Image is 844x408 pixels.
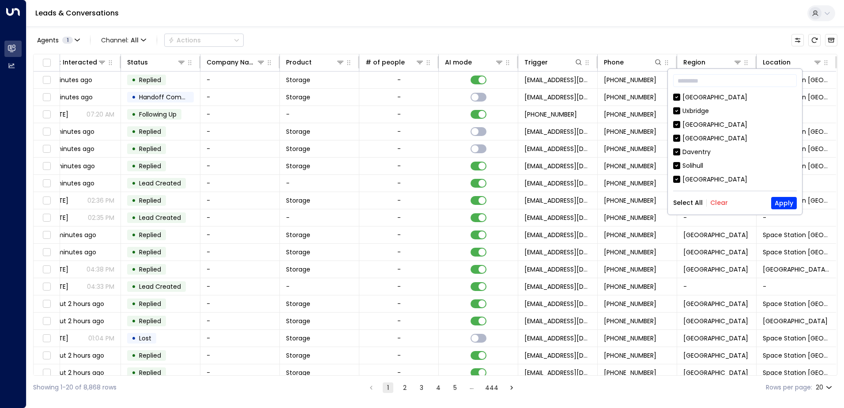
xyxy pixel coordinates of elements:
td: - [200,158,280,174]
td: - [200,244,280,261]
span: London [683,248,748,257]
span: Handoff Completed [139,93,201,102]
span: leads@space-station.co.uk [524,230,591,239]
span: Toggle select all [41,57,52,68]
span: 14 minutes ago [48,162,95,170]
span: Lead Created [139,179,181,188]
td: - [200,261,280,278]
div: Button group with a nested menu [164,34,244,47]
div: - [397,230,401,239]
span: Space Station Chiswick [763,299,830,308]
span: +442080231234 [604,351,656,360]
button: Go to page 2 [399,382,410,393]
div: • [132,176,136,191]
span: Space Station Uxbridge [763,265,830,274]
div: Product [286,57,345,68]
span: leads@space-station.co.uk [524,265,591,274]
span: leads@space-station.co.uk [524,248,591,257]
p: 02:36 PM [87,196,114,205]
span: about 2 hours ago [48,299,104,308]
td: - [200,364,280,381]
button: Go to page 4 [433,382,444,393]
div: - [397,162,401,170]
label: Rows per page: [766,383,812,392]
span: All [131,37,139,44]
p: 01:04 PM [88,334,114,343]
span: 36 minutes ago [48,230,96,239]
span: leads@space-station.co.uk [524,299,591,308]
span: 39 minutes ago [48,248,96,257]
span: London [683,351,748,360]
span: Space Station Chiswick [763,368,830,377]
div: Company Name [207,57,265,68]
span: Toggle select row [41,212,52,223]
span: Replied [139,368,161,377]
span: +447768864364 [604,110,656,119]
div: Solihull [673,161,797,170]
div: Last Interacted [48,57,106,68]
div: Uxbridge [673,106,797,116]
span: Birmingham [683,317,748,325]
span: Storage [286,196,310,205]
div: [GEOGRAPHIC_DATA] [682,93,747,102]
span: Space Station Garretts Green [763,334,830,343]
td: - [280,106,359,123]
td: - [280,278,359,295]
div: Daventry [682,147,711,157]
div: Uxbridge [682,106,709,116]
div: • [132,348,136,363]
p: 07:20 AM [87,110,114,119]
div: • [132,141,136,156]
td: - [280,209,359,226]
span: +447284467269 [604,368,656,377]
span: Toggle select row [41,247,52,258]
span: Storage [286,317,310,325]
span: leads@space-station.co.uk [524,93,591,102]
td: - [200,175,280,192]
span: 7 minutes ago [48,93,93,102]
span: leads@space-station.co.uk [524,179,591,188]
span: Space Station Stirchley [763,317,828,325]
td: - [757,278,836,295]
nav: pagination navigation [365,382,517,393]
span: Storage [286,368,310,377]
span: Toggle select row [41,109,52,120]
span: Lead Created [139,213,181,222]
div: • [132,159,136,174]
span: leads@space-station.co.uk [524,127,591,136]
span: Replied [139,351,161,360]
div: [GEOGRAPHIC_DATA] [673,134,797,143]
div: Region [683,57,705,68]
div: • [132,296,136,311]
span: Replied [139,317,161,325]
span: leads@space-station.co.uk [524,334,591,343]
span: Replied [139,76,161,84]
button: Go to page 5 [450,382,460,393]
div: # of people [365,57,405,68]
span: London [683,230,748,239]
div: Phone [604,57,624,68]
span: +447948815703 [604,317,656,325]
span: about 2 hours ago [48,351,104,360]
span: Replied [139,299,161,308]
span: Storage [286,265,310,274]
div: Region [683,57,742,68]
span: Lost [139,334,151,343]
div: • [132,245,136,260]
td: - [677,209,757,226]
div: - [397,351,401,360]
span: Replied [139,144,161,153]
div: - [397,144,401,153]
span: Toggle select row [41,367,52,378]
div: Location [763,57,791,68]
div: - [397,265,401,274]
span: Toggle select row [41,178,52,189]
td: - [200,295,280,312]
span: Storage [286,162,310,170]
td: - [757,209,836,226]
div: - [397,248,401,257]
div: [GEOGRAPHIC_DATA] [673,93,797,102]
span: about 2 hours ago [48,317,104,325]
span: leads@space-station.co.uk [524,196,591,205]
td: - [200,227,280,243]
